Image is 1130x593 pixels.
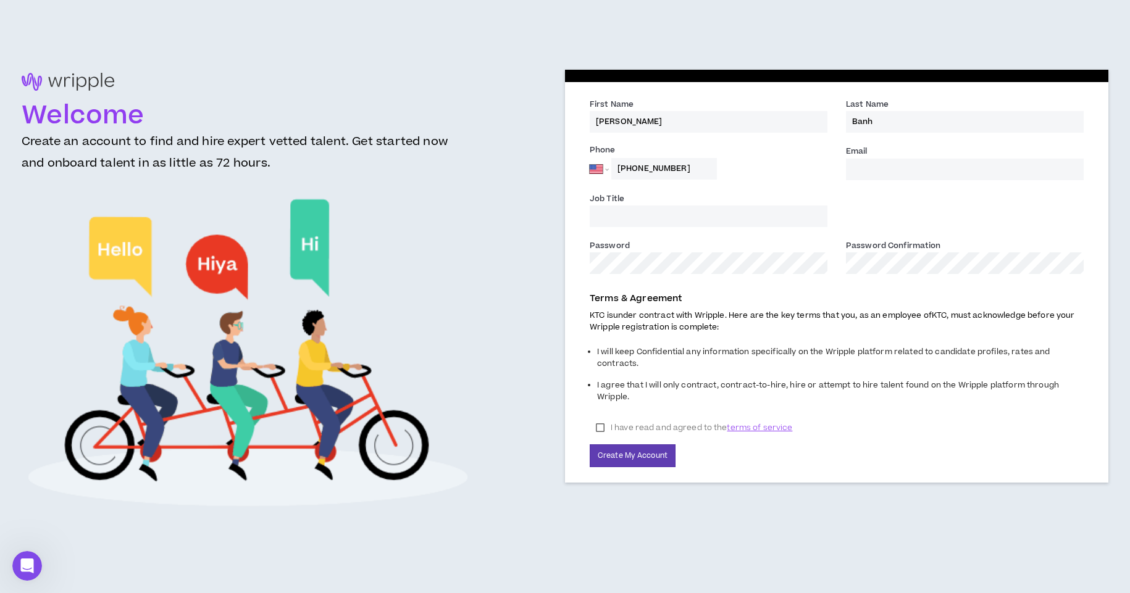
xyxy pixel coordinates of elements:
[590,144,827,158] label: Phone
[590,310,1084,333] p: KTC is under contract with Wripple. Here are the key terms that you, as an employee of KTC , must...
[590,99,634,112] label: First Name
[590,292,1084,305] p: Terms & Agreement
[846,146,868,159] label: Email
[597,376,1084,409] li: I agree that I will only contract, contract-to-hire, hire or attempt to hire talent found on the ...
[22,101,474,131] h1: Welcome
[727,421,792,434] span: terms of service
[22,131,474,184] h3: Create an account to find and hire expert vetted talent. Get started now and onboard talent in as...
[590,193,624,207] label: Job Title
[597,343,1084,376] li: I will keep Confidential any information specifically on the Wripple platform related to candidat...
[22,73,114,98] img: logo-brand.png
[846,99,889,112] label: Last Name
[590,240,630,254] label: Password
[590,418,798,437] label: I have read and agreed to the
[846,240,941,254] label: Password Confirmation
[590,444,676,467] button: Create My Account
[12,551,42,581] iframe: Intercom live chat
[27,184,469,523] img: Welcome to Wripple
